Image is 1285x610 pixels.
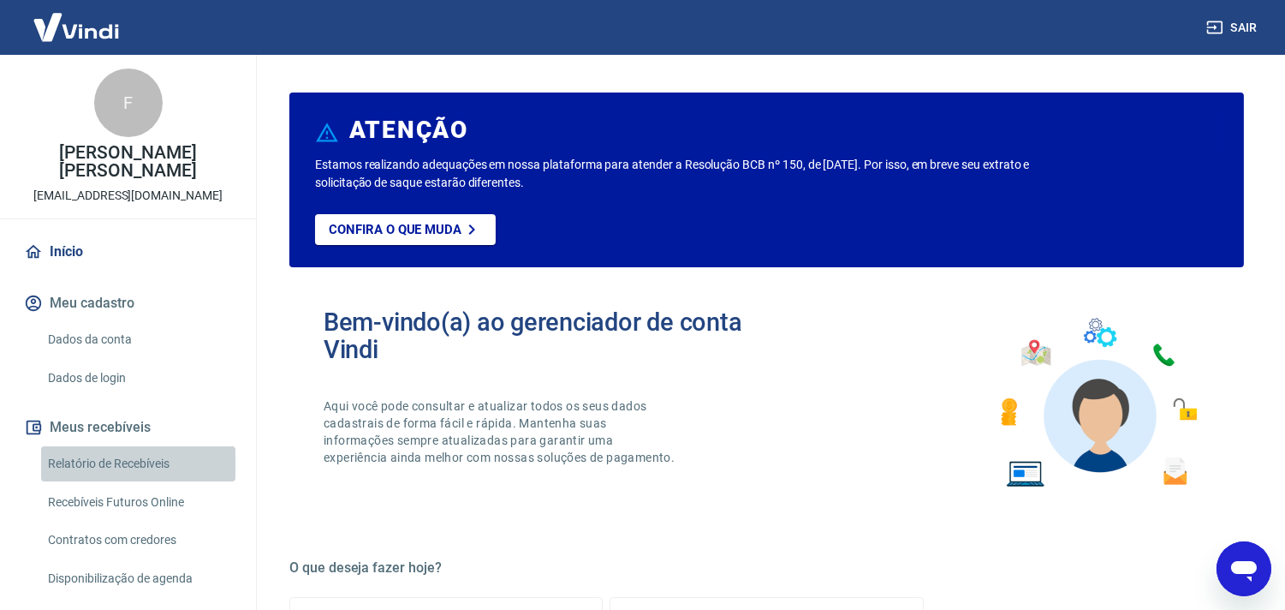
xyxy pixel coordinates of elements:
[21,284,235,322] button: Meu cadastro
[289,559,1244,577] h5: O que deseja fazer hoje?
[21,409,235,446] button: Meus recebíveis
[41,523,235,558] a: Contratos com credores
[324,308,767,363] h2: Bem-vindo(a) ao gerenciador de conta Vindi
[315,156,1038,192] p: Estamos realizando adequações em nossa plataforma para atender a Resolução BCB nº 150, de [DATE]....
[41,361,235,396] a: Dados de login
[14,144,242,180] p: [PERSON_NAME] [PERSON_NAME]
[41,322,235,357] a: Dados da conta
[21,233,235,271] a: Início
[41,561,235,596] a: Disponibilização de agenda
[315,214,496,245] a: Confira o que muda
[94,69,163,137] div: F
[329,222,461,237] p: Confira o que muda
[41,485,235,520] a: Recebíveis Futuros Online
[33,187,223,205] p: [EMAIL_ADDRESS][DOMAIN_NAME]
[985,308,1210,498] img: Imagem de um avatar masculino com diversos icones exemplificando as funcionalidades do gerenciado...
[349,122,468,139] h6: ATENÇÃO
[41,446,235,481] a: Relatório de Recebíveis
[324,398,678,466] p: Aqui você pode consultar e atualizar todos os seus dados cadastrais de forma fácil e rápida. Mant...
[1203,12,1264,44] button: Sair
[1217,541,1271,596] iframe: Botão para abrir a janela de mensagens
[21,1,132,53] img: Vindi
